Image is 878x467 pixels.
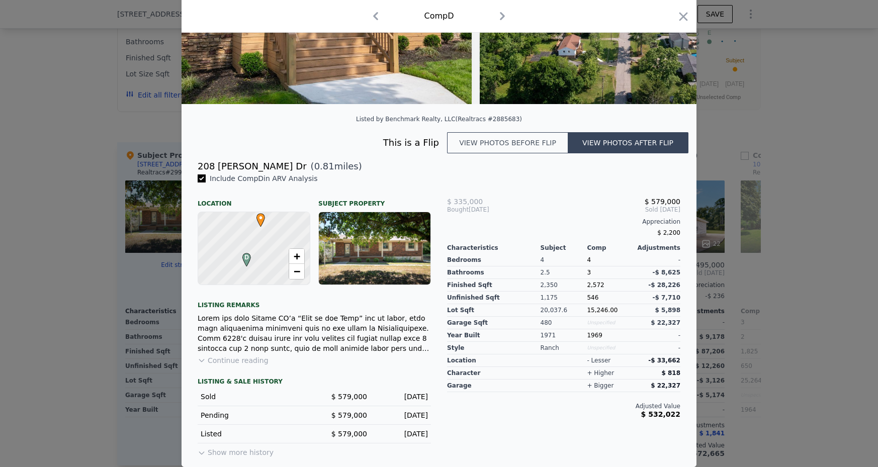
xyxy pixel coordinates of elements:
[447,198,483,206] span: $ 335,000
[318,192,431,208] div: Subject Property
[289,249,304,264] a: Zoom in
[447,380,541,392] div: garage
[447,132,568,153] button: View photos before flip
[447,354,541,367] div: location
[201,392,306,402] div: Sold
[198,443,274,457] button: Show more history
[447,317,541,329] div: Garage Sqft
[653,294,680,301] span: -$ 7,710
[587,307,618,314] span: 15,246.00
[198,159,307,173] div: 208 [PERSON_NAME] Dr
[541,304,587,317] div: 20,037.6
[541,342,587,354] div: Ranch
[587,244,634,252] div: Comp
[541,244,587,252] div: Subject
[641,410,680,418] span: $ 532,022
[331,430,367,438] span: $ 579,000
[648,357,680,364] span: -$ 33,662
[424,10,454,22] div: Comp D
[587,382,613,390] div: + bigger
[314,161,334,171] span: 0.81
[568,132,688,153] button: View photos after flip
[375,429,428,439] div: [DATE]
[541,254,587,266] div: 4
[447,266,541,279] div: Bathrooms
[447,367,541,380] div: character
[587,282,604,289] span: 2,572
[651,382,680,389] span: $ 22,327
[307,159,362,173] span: ( miles)
[198,378,431,388] div: LISTING & SALE HISTORY
[201,410,306,420] div: Pending
[375,392,428,402] div: [DATE]
[525,206,680,214] span: Sold [DATE]
[198,293,431,309] div: Listing remarks
[587,266,634,279] div: 3
[447,279,541,292] div: Finished Sqft
[375,410,428,420] div: [DATE]
[356,116,522,123] div: Listed by Benchmark Realty, LLC (Realtracs #2885683)
[294,250,300,262] span: +
[447,244,541,252] div: Characteristics
[201,429,306,439] div: Listed
[541,279,587,292] div: 2,350
[653,269,680,276] span: -$ 8,625
[254,210,268,225] span: •
[587,317,634,329] div: Unspecified
[634,254,680,266] div: -
[634,329,680,342] div: -
[587,256,591,263] span: 4
[447,218,680,226] div: Appreciation
[587,356,610,364] div: - lesser
[447,304,541,317] div: Lot Sqft
[240,253,253,262] span: D
[661,369,680,377] span: $ 818
[634,342,680,354] div: -
[198,313,431,353] div: Lorem ips dolo Sitame CO’a “Elit se doe Temp” inc ut labor, etdo magn aliquaenima minimveni quis ...
[447,206,525,214] div: [DATE]
[541,329,587,342] div: 1971
[447,206,469,214] span: Bought
[541,266,587,279] div: 2.5
[541,317,587,329] div: 480
[587,369,614,377] div: + higher
[651,319,680,326] span: $ 22,327
[645,198,680,206] span: $ 579,000
[655,307,680,314] span: $ 5,898
[331,393,367,401] span: $ 579,000
[447,402,680,410] div: Adjusted Value
[198,136,447,150] div: This is a Flip
[447,329,541,342] div: Year Built
[447,342,541,354] div: Style
[240,253,246,259] div: D
[447,254,541,266] div: Bedrooms
[587,294,598,301] span: 546
[289,264,304,279] a: Zoom out
[294,265,300,277] span: −
[198,355,269,365] button: Continue reading
[657,229,680,236] span: $ 2,200
[587,342,634,354] div: Unspecified
[206,174,322,182] span: Include Comp D in ARV Analysis
[254,213,260,219] div: •
[447,292,541,304] div: Unfinished Sqft
[634,244,680,252] div: Adjustments
[541,292,587,304] div: 1,175
[587,329,634,342] div: 1969
[331,411,367,419] span: $ 579,000
[648,282,680,289] span: -$ 28,226
[198,192,310,208] div: Location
